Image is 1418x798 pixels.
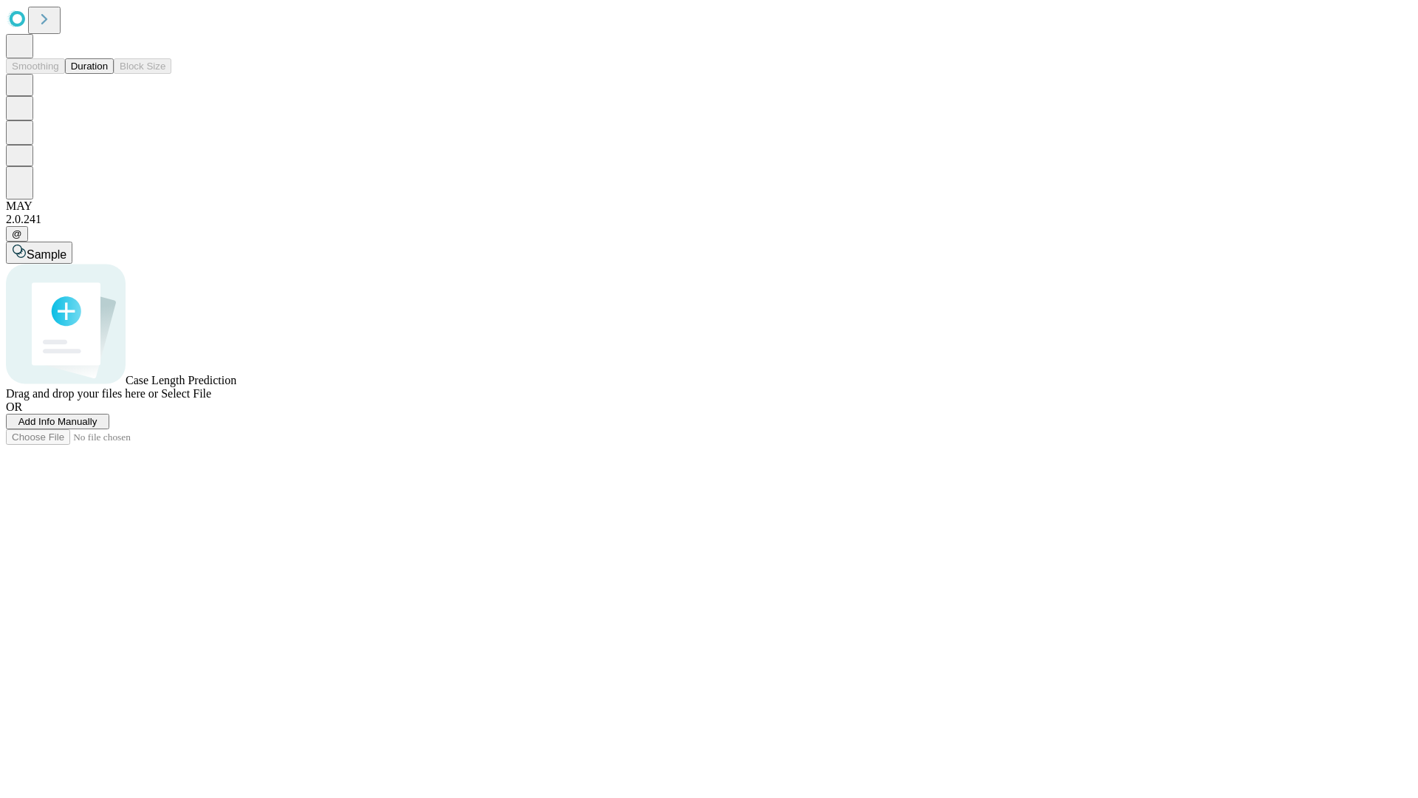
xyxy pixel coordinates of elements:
[6,414,109,429] button: Add Info Manually
[65,58,114,74] button: Duration
[6,387,158,400] span: Drag and drop your files here or
[6,226,28,242] button: @
[6,58,65,74] button: Smoothing
[6,242,72,264] button: Sample
[161,387,211,400] span: Select File
[126,374,236,386] span: Case Length Prediction
[27,248,66,261] span: Sample
[18,416,97,427] span: Add Info Manually
[12,228,22,239] span: @
[6,400,22,413] span: OR
[114,58,171,74] button: Block Size
[6,213,1412,226] div: 2.0.241
[6,199,1412,213] div: MAY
